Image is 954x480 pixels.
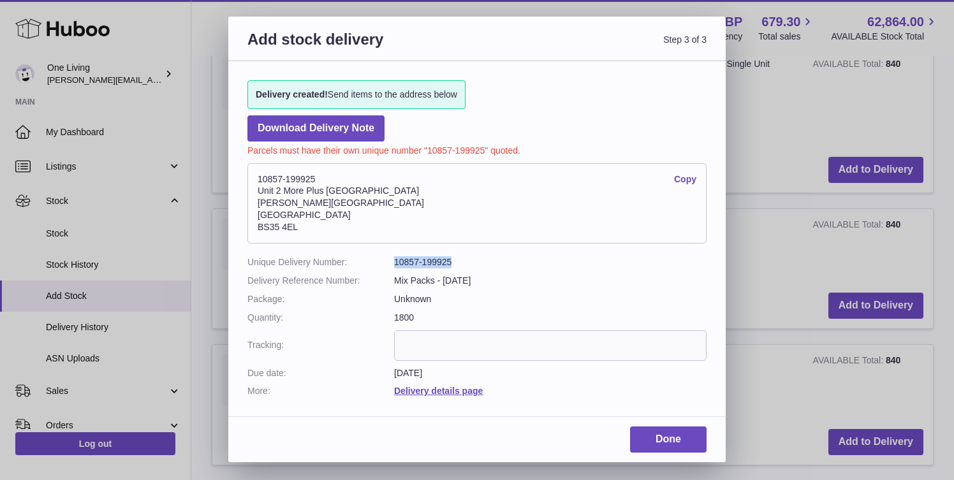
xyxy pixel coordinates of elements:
[247,142,707,157] p: Parcels must have their own unique number "10857-199925" quoted.
[247,293,394,305] dt: Package:
[394,275,707,287] dd: Mix Packs - [DATE]
[247,385,394,397] dt: More:
[394,312,707,324] dd: 1800
[256,89,457,101] span: Send items to the address below
[394,256,707,268] dd: 10857-199925
[630,426,707,453] a: Done
[394,386,483,396] a: Delivery details page
[477,29,707,64] span: Step 3 of 3
[247,367,394,379] dt: Due date:
[674,173,696,185] a: Copy
[256,89,328,99] strong: Delivery created!
[247,163,707,244] address: 10857-199925 Unit 2 More Plus [GEOGRAPHIC_DATA] [PERSON_NAME][GEOGRAPHIC_DATA] [GEOGRAPHIC_DATA] ...
[394,293,707,305] dd: Unknown
[247,275,394,287] dt: Delivery Reference Number:
[247,256,394,268] dt: Unique Delivery Number:
[247,330,394,361] dt: Tracking:
[247,115,385,142] a: Download Delivery Note
[247,312,394,324] dt: Quantity:
[394,367,707,379] dd: [DATE]
[247,29,477,64] h3: Add stock delivery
